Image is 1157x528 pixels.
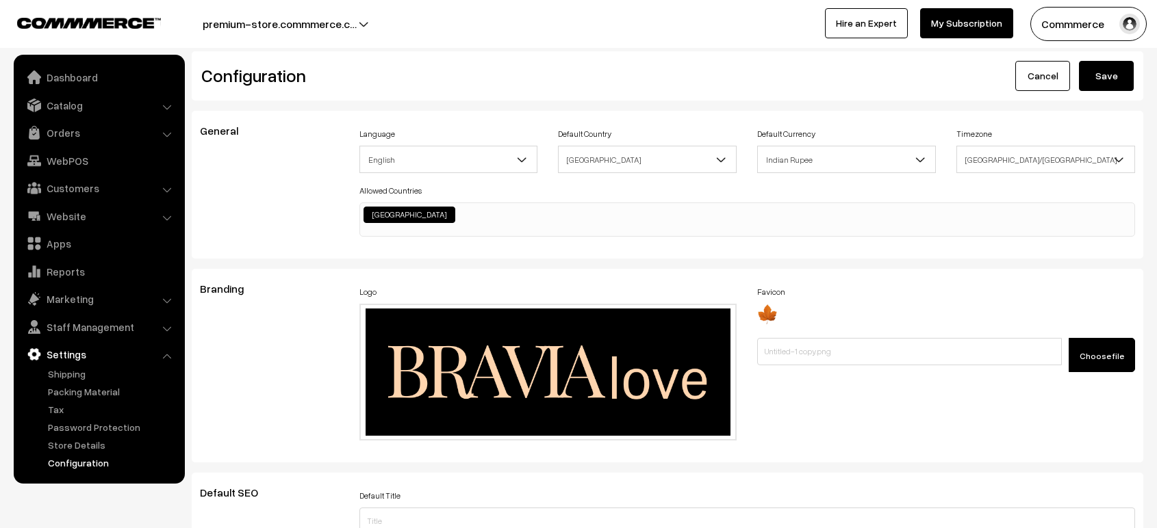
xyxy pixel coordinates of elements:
label: Default Currency [757,128,815,140]
label: Language [359,128,395,140]
label: Timezone [956,128,992,140]
li: India [364,207,455,223]
span: English [360,148,537,172]
label: Logo [359,286,377,298]
button: Commmerce [1030,7,1147,41]
span: India [558,146,737,173]
button: premium-store.commmerce.c… [155,7,405,41]
button: Save [1079,61,1134,91]
span: India [559,148,736,172]
span: Indian Rupee [758,148,935,172]
a: Settings [17,342,180,367]
a: Hire an Expert [825,8,908,38]
a: Apps [17,231,180,256]
a: Cancel [1015,61,1070,91]
a: Password Protection [44,420,180,434]
span: Default SEO [200,486,275,499]
label: Allowed Countries [359,185,422,197]
span: Asia/Kolkata [957,148,1134,172]
a: WebPOS [17,148,180,173]
a: Website [17,204,180,228]
a: Shipping [44,367,180,381]
input: Untitled-1 copy.png [757,338,1062,365]
span: General [200,124,255,137]
a: Reports [17,259,180,284]
a: Dashboard [17,65,180,90]
img: user [1119,14,1140,34]
a: Configuration [44,456,180,470]
a: Tax [44,402,180,417]
a: COMMMERCE [17,14,137,30]
a: Store Details [44,438,180,452]
a: My Subscription [920,8,1013,38]
a: Packing Material [44,384,180,399]
img: 17014250469359Untitled-1-copy.png [757,304,778,324]
span: English [359,146,538,173]
span: Choose file [1080,351,1124,361]
span: Asia/Kolkata [956,146,1135,173]
img: COMMMERCE [17,18,161,28]
a: Catalog [17,93,180,118]
span: Indian Rupee [757,146,936,173]
a: Orders [17,120,180,145]
label: Default Country [558,128,611,140]
a: Customers [17,176,180,200]
label: Default Title [359,490,400,502]
span: Branding [200,282,260,295]
label: Favicon [757,286,785,298]
a: Staff Management [17,315,180,339]
h2: Configuration [201,65,657,86]
a: Marketing [17,287,180,311]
